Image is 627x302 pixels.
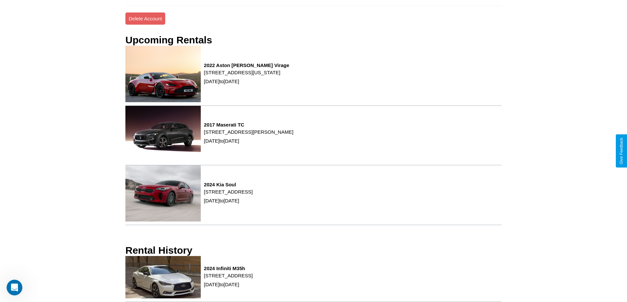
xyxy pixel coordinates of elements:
h3: Rental History [125,245,192,256]
h3: 2024 Kia Soul [204,182,253,187]
h3: 2024 Infiniti M35h [204,266,253,271]
h3: Upcoming Rentals [125,35,212,46]
p: [STREET_ADDRESS][US_STATE] [204,68,289,77]
div: Give Feedback [619,138,624,164]
p: [STREET_ADDRESS][PERSON_NAME] [204,128,294,136]
img: rental [125,165,201,221]
p: [DATE] to [DATE] [204,136,294,145]
p: [DATE] to [DATE] [204,196,253,205]
h3: 2017 Maserati TC [204,122,294,128]
p: [DATE] to [DATE] [204,280,253,289]
img: rental [125,106,201,162]
h3: 2022 Aston [PERSON_NAME] Virage [204,62,289,68]
img: rental [125,46,201,102]
p: [DATE] to [DATE] [204,77,289,86]
button: Delete Account [125,12,165,25]
p: [STREET_ADDRESS] [204,187,253,196]
iframe: Intercom live chat [7,280,22,295]
p: [STREET_ADDRESS] [204,271,253,280]
img: rental [125,256,201,298]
